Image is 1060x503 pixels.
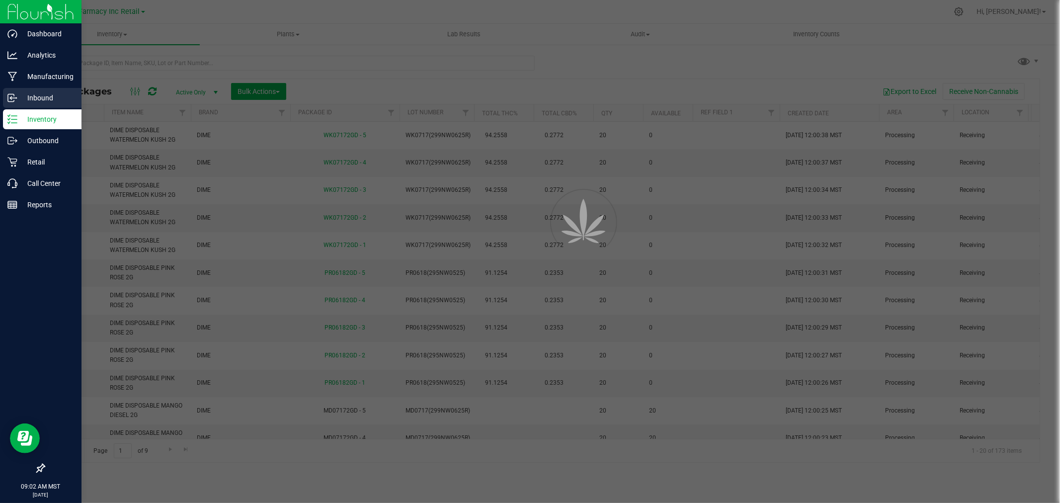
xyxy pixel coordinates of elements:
[17,71,77,83] p: Manufacturing
[7,114,17,124] inline-svg: Inventory
[17,199,77,211] p: Reports
[7,93,17,103] inline-svg: Inbound
[7,72,17,82] inline-svg: Manufacturing
[7,136,17,146] inline-svg: Outbound
[17,135,77,147] p: Outbound
[7,157,17,167] inline-svg: Retail
[17,92,77,104] p: Inbound
[7,200,17,210] inline-svg: Reports
[17,113,77,125] p: Inventory
[17,177,77,189] p: Call Center
[17,156,77,168] p: Retail
[17,28,77,40] p: Dashboard
[7,178,17,188] inline-svg: Call Center
[4,491,77,499] p: [DATE]
[7,29,17,39] inline-svg: Dashboard
[7,50,17,60] inline-svg: Analytics
[17,49,77,61] p: Analytics
[4,482,77,491] p: 09:02 AM MST
[10,423,40,453] iframe: Resource center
